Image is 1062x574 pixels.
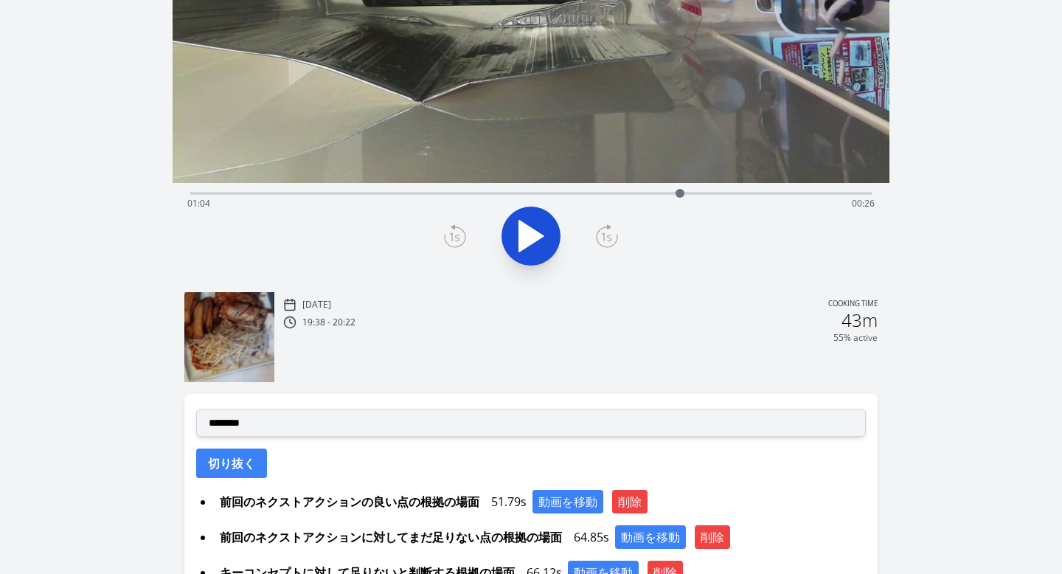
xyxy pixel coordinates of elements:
span: 前回のネクストアクションの良い点の根拠の場面 [214,490,485,514]
button: 動画を移動 [615,525,686,549]
button: 切り抜く [196,449,267,478]
button: 削除 [612,490,648,514]
h2: 43m [841,311,878,329]
div: 64.85s [214,525,867,549]
img: 250910103937_thumb.jpeg [184,292,274,382]
button: 動画を移動 [532,490,603,514]
p: 19:38 - 20:22 [302,317,355,328]
span: 01:04 [187,197,210,210]
p: [DATE] [302,299,331,311]
button: 削除 [695,525,730,549]
p: Cooking time [828,298,878,311]
span: 前回のネクストアクションに対してまだ足りない点の根拠の場面 [214,525,568,549]
span: 00:26 [852,197,875,210]
div: 51.79s [214,490,867,514]
p: 55% active [833,332,878,344]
